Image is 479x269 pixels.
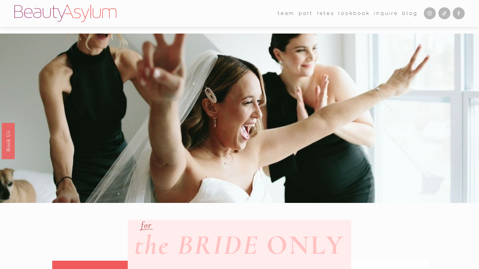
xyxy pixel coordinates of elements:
a: Rates [317,8,335,19]
a: TikTok [438,7,450,19]
a: Facebook [453,7,465,19]
a: port [299,8,313,19]
a: Lookbook [338,8,370,19]
a: Inquire [374,8,399,19]
span: team [278,9,295,18]
a: Book Us [2,123,15,159]
a: folder dropdown [278,8,295,19]
em: the BRIDE [134,228,258,262]
img: Beauty Asylum | Bridal Hair &amp; Makeup Charlotte &amp; Atlanta [14,5,116,22]
em: for [141,220,152,230]
a: Instagram [424,7,436,19]
strong: ONLY [266,228,345,262]
a: Blog [402,8,417,19]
